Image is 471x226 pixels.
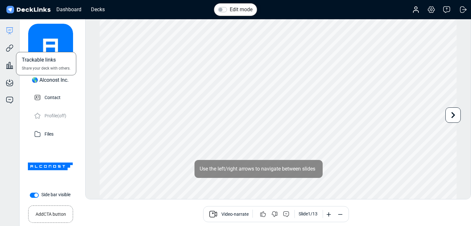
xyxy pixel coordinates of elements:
img: DeckLinks [5,5,52,14]
span: Trackable links [22,56,56,65]
img: avatar [28,24,73,69]
label: Edit mode [230,6,252,13]
span: Share your deck with others. [22,65,70,71]
p: Profile (off) [45,111,66,119]
img: Company Banner [28,144,73,189]
label: Side bar visible [41,191,70,198]
p: Contact [45,93,61,101]
div: Use the left/right arrows to navigate between slides [194,160,323,178]
div: 🌎 Alconost Inc. [32,76,69,84]
span: Video-narrate [221,211,249,219]
div: Dashboard [53,5,85,13]
small: Add CTA button [36,208,66,218]
p: Files [45,130,54,138]
div: Decks [88,5,108,13]
div: Slide 1 / 13 [299,211,318,217]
